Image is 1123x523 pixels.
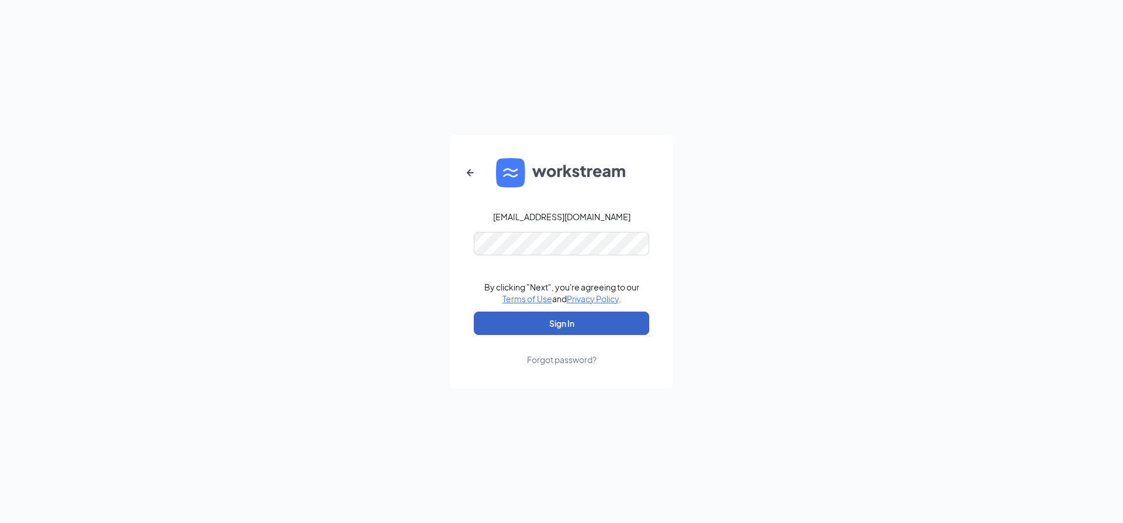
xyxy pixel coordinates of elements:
div: Forgot password? [527,354,597,365]
div: By clicking "Next", you're agreeing to our and . [484,281,639,305]
img: WS logo and Workstream text [496,158,627,187]
a: Privacy Policy [567,293,619,304]
svg: ArrowLeftNew [463,166,477,180]
div: [EMAIL_ADDRESS][DOMAIN_NAME] [493,211,631,223]
button: Sign In [474,312,649,335]
a: Terms of Use [502,293,552,304]
button: ArrowLeftNew [456,159,484,187]
a: Forgot password? [527,335,597,365]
